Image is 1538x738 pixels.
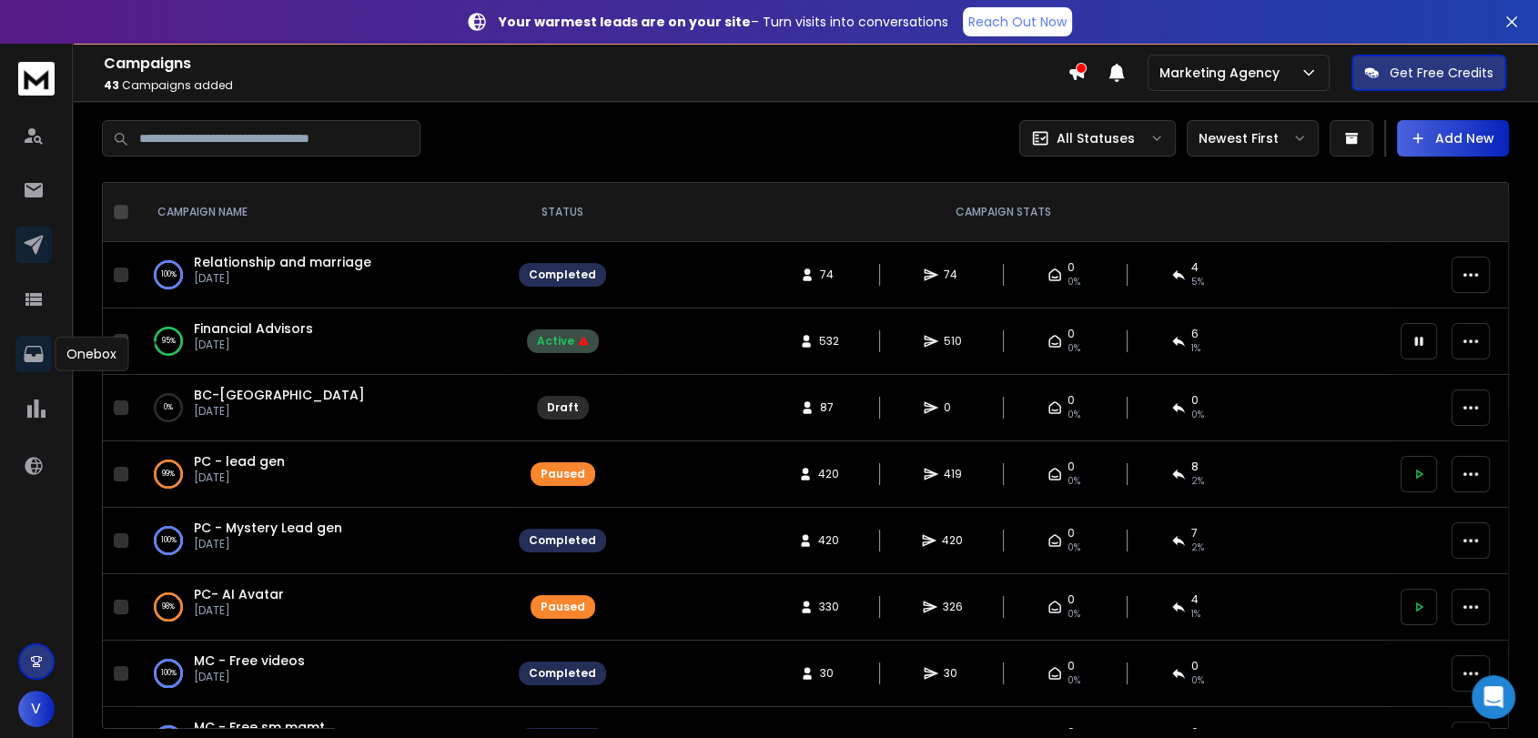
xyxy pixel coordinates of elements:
[136,242,508,308] td: 100%Relationship and marriage[DATE]
[194,452,285,470] a: PC - lead gen
[136,308,508,375] td: 95%Financial Advisors[DATE]
[1191,659,1199,673] span: 0
[161,664,177,682] p: 100 %
[161,266,177,284] p: 100 %
[1191,592,1199,607] span: 4
[818,467,839,481] span: 420
[18,691,55,727] button: V
[162,598,175,616] p: 98 %
[499,13,948,31] p: – Turn visits into conversations
[537,334,589,349] div: Active
[1191,607,1200,622] span: 1 %
[1191,541,1204,555] span: 2 %
[1067,460,1075,474] span: 0
[1067,526,1075,541] span: 0
[162,465,175,483] p: 99 %
[194,603,284,618] p: [DATE]
[1067,260,1075,275] span: 0
[194,585,284,603] a: PC- AI Avatar
[136,574,508,641] td: 98%PC- AI Avatar[DATE]
[943,600,963,614] span: 326
[820,400,838,415] span: 87
[944,268,962,282] span: 74
[1191,275,1204,289] span: 5 %
[1067,607,1080,622] span: 0%
[161,531,177,550] p: 100 %
[499,13,751,31] strong: Your warmest leads are on your site
[194,271,371,286] p: [DATE]
[162,332,176,350] p: 95 %
[194,670,305,684] p: [DATE]
[1191,341,1200,356] span: 1 %
[818,533,839,548] span: 420
[1159,64,1287,82] p: Marketing Agency
[1067,659,1075,673] span: 0
[164,399,173,417] p: 0 %
[194,319,313,338] a: Financial Advisors
[942,533,963,548] span: 420
[194,338,313,352] p: [DATE]
[1191,474,1204,489] span: 2 %
[968,13,1067,31] p: Reach Out Now
[617,183,1390,242] th: CAMPAIGN STATS
[1067,541,1080,555] span: 0%
[194,537,342,551] p: [DATE]
[55,337,128,371] div: Onebox
[529,533,596,548] div: Completed
[194,519,342,537] a: PC - Mystery Lead gen
[529,666,596,681] div: Completed
[1191,327,1199,341] span: 6
[1067,393,1075,408] span: 0
[547,400,579,415] div: Draft
[104,53,1067,75] h1: Campaigns
[1191,393,1199,408] span: 0
[529,268,596,282] div: Completed
[1390,64,1493,82] p: Get Free Credits
[1067,275,1080,289] span: 0%
[963,7,1072,36] a: Reach Out Now
[508,183,617,242] th: STATUS
[1067,592,1075,607] span: 0
[1191,526,1198,541] span: 7
[1191,408,1204,422] span: 0%
[541,600,585,614] div: Paused
[104,77,119,93] span: 43
[1187,120,1319,157] button: Newest First
[1351,55,1506,91] button: Get Free Credits
[1067,408,1080,422] span: 0%
[18,62,55,96] img: logo
[541,467,585,481] div: Paused
[194,718,325,736] a: MC - Free sm mgmt
[1067,341,1080,356] span: 0%
[1472,675,1515,719] div: Open Intercom Messenger
[194,386,365,404] a: BC-[GEOGRAPHIC_DATA]
[194,253,371,271] a: Relationship and marriage
[136,508,508,574] td: 100%PC - Mystery Lead gen[DATE]
[1067,474,1080,489] span: 0%
[1067,673,1080,688] span: 0%
[1191,460,1199,474] span: 8
[819,334,839,349] span: 532
[819,600,839,614] span: 330
[820,268,838,282] span: 74
[194,652,305,670] a: MC - Free videos
[136,641,508,707] td: 100%MC - Free videos[DATE]
[944,334,962,349] span: 510
[104,78,1067,93] p: Campaigns added
[136,183,508,242] th: CAMPAIGN NAME
[136,441,508,508] td: 99%PC - lead gen[DATE]
[1067,327,1075,341] span: 0
[194,470,285,485] p: [DATE]
[1057,129,1135,147] p: All Statuses
[1191,673,1204,688] span: 0 %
